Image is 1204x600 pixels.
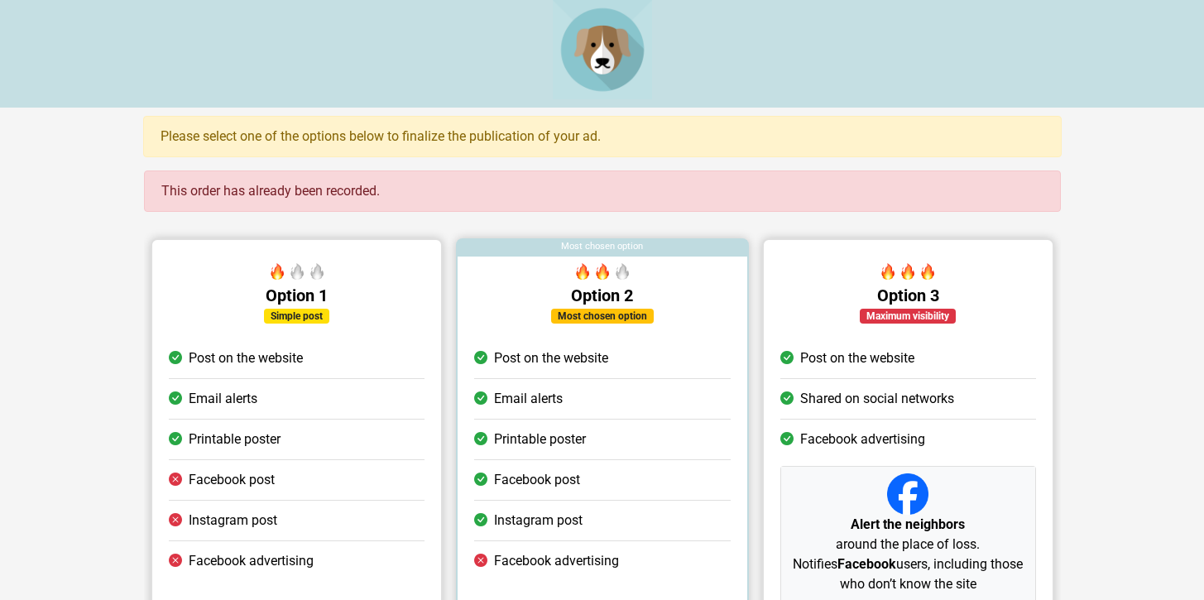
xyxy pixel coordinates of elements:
p: around the place of loss. [787,515,1028,554]
span: Facebook post [494,470,580,490]
h5: Option 2 [474,286,730,305]
strong: Alert the neighbors [851,516,965,532]
div: This order has already been recorded. [144,170,1061,212]
span: Email alerts [189,389,257,409]
span: Post on the website [494,348,608,368]
strong: Facebook [837,556,896,572]
div: Maximum visibility [860,309,956,324]
span: Post on the website [799,348,914,368]
h5: Option 3 [779,286,1035,305]
span: Facebook advertising [189,551,314,571]
span: Facebook post [189,470,275,490]
img: Facebook [887,473,928,515]
span: Printable poster [189,430,281,449]
h5: Option 1 [169,286,425,305]
div: Simple post [264,309,329,324]
div: Most chosen option [550,309,653,324]
span: Facebook advertising [799,430,924,449]
span: Email alerts [494,389,563,409]
span: Facebook advertising [494,551,619,571]
div: Please select one of the options below to finalize the publication of your ad. [143,116,1062,157]
p: Notifies users, including those who don’t know the site [787,554,1028,594]
span: Post on the website [189,348,303,368]
span: Shared on social networks [799,389,953,409]
span: Printable poster [494,430,586,449]
span: Instagram post [189,511,277,530]
div: Most chosen option [458,240,746,257]
span: Instagram post [494,511,583,530]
